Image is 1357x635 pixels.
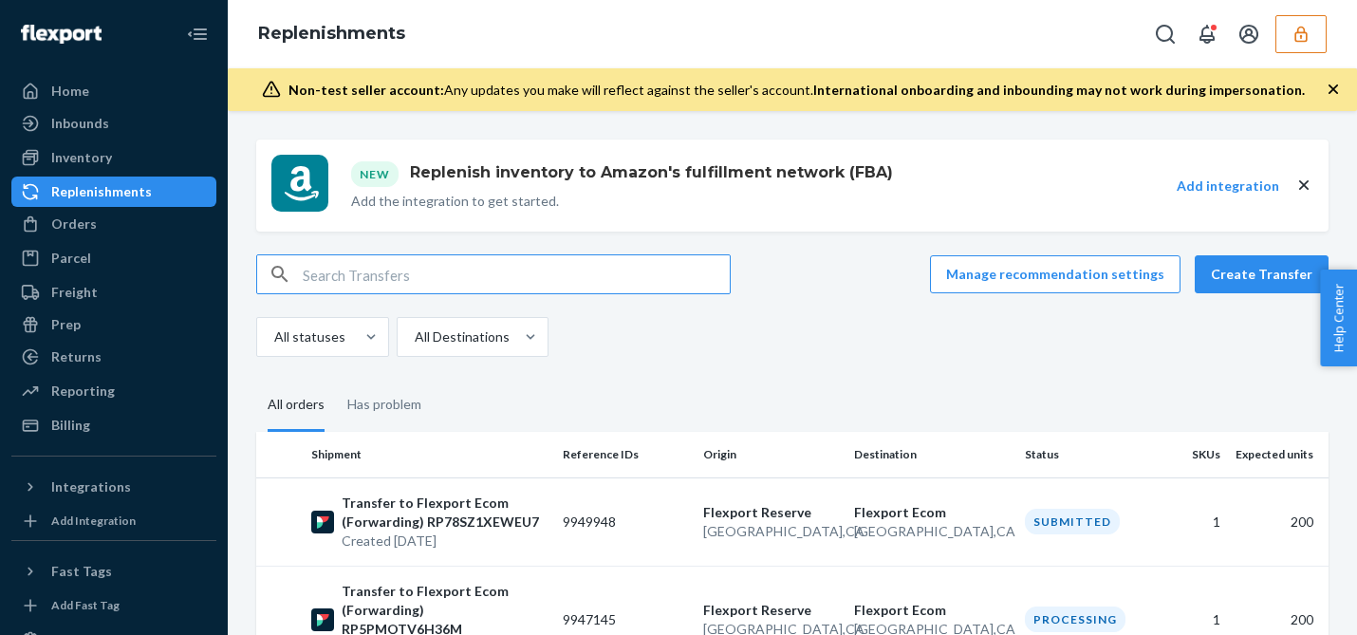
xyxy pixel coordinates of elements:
div: Freight [51,283,98,302]
h1: Replenish inventory to Amazon's fulfillment network (FBA) [402,161,893,184]
p: Flexport Ecom [854,503,1010,522]
th: Status [1017,432,1158,477]
p: Transfer to Flexport Ecom (Forwarding) RP78SZ1XEWEU7 [342,494,548,532]
div: Returns [51,347,102,366]
div: Prep [51,315,81,334]
div: Inventory [51,148,112,167]
div: Reporting [51,382,115,401]
div: Fast Tags [51,562,112,581]
a: Add Integration [11,510,216,532]
button: Open notifications [1188,15,1226,53]
button: Add integration [1177,177,1279,196]
a: Billing [11,410,216,440]
span: Non-test seller account: [288,82,444,98]
button: close [1294,176,1313,196]
a: Returns [11,342,216,372]
div: Add Integration [51,513,136,529]
ol: breadcrumbs [243,7,420,62]
div: All Destinations [415,327,510,346]
div: Integrations [51,477,131,496]
div: Has problem [347,380,421,429]
a: Inventory [11,142,216,173]
a: Replenishments [11,177,216,207]
th: Reference IDs [555,432,696,477]
input: Search Transfers [303,255,730,293]
input: All statuses [272,327,274,346]
p: Flexport Reserve [703,503,839,522]
p: Created [DATE] [342,532,548,551]
p: Flexport Reserve [703,601,839,620]
div: Inbounds [51,114,109,133]
iframe: Opens a widget where you can chat to one of our agents [1234,578,1338,626]
a: Inbounds [11,108,216,139]
div: Replenishments [51,182,152,201]
div: Billing [51,416,90,435]
button: Help Center [1320,270,1357,366]
a: Freight [11,277,216,308]
a: Orders [11,209,216,239]
div: Orders [51,215,97,233]
p: [GEOGRAPHIC_DATA] , CA [703,522,839,541]
div: All statuses [274,327,345,346]
td: 9949948 [555,477,696,566]
button: Close Navigation [178,15,216,53]
button: Fast Tags [11,556,216,587]
a: Prep [11,309,216,340]
p: [GEOGRAPHIC_DATA] , CA [854,522,1010,541]
button: Manage recommendation settings [930,255,1180,293]
a: Parcel [11,243,216,273]
button: Create Transfer [1195,255,1329,293]
button: Open Search Box [1146,15,1184,53]
td: 200 [1228,477,1329,566]
button: Open account menu [1230,15,1268,53]
th: SKUs [1158,432,1228,477]
input: All Destinations [413,327,415,346]
a: Replenishments [258,23,405,44]
img: Flexport logo [21,25,102,44]
th: Origin [696,432,846,477]
div: Add Fast Tag [51,597,120,613]
div: Parcel [51,249,91,268]
td: 1 [1158,477,1228,566]
div: New [351,161,399,187]
div: All orders [268,380,325,432]
div: Any updates you make will reflect against the seller's account. [288,81,1305,100]
a: Reporting [11,376,216,406]
span: International onboarding and inbounding may not work during impersonation. [813,82,1305,98]
a: Add Fast Tag [11,594,216,617]
th: Shipment [304,432,555,477]
p: Flexport Ecom [854,601,1010,620]
div: Home [51,82,89,101]
div: Submitted [1025,509,1120,534]
a: Home [11,76,216,106]
th: Expected units [1228,432,1329,477]
p: Add the integration to get started. [351,192,893,211]
button: Integrations [11,472,216,502]
th: Destination [846,432,1017,477]
div: Processing [1025,607,1125,632]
